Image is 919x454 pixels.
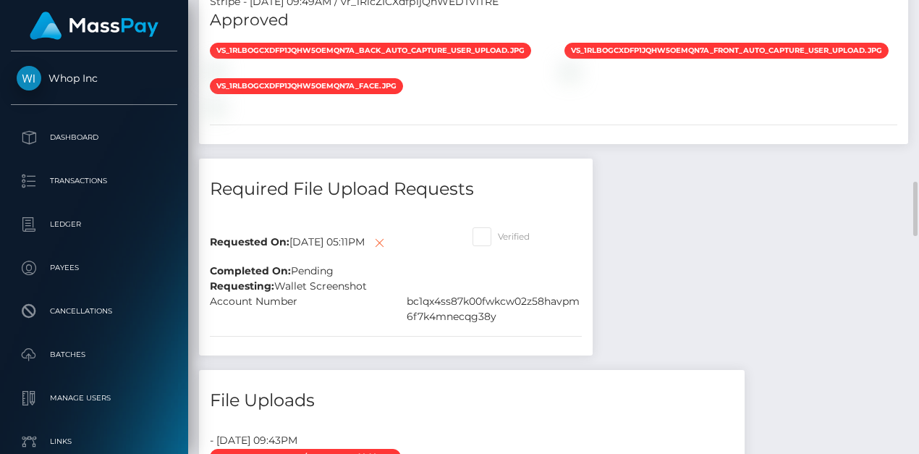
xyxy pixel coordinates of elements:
[396,294,593,324] div: bc1qx4ss87k00fwkcw02z58havpm6f7k4mnecqg38y
[199,222,462,279] div: [DATE] 05:11PM Pending
[17,214,171,235] p: Ledger
[199,433,745,448] div: - [DATE] 09:43PM
[210,43,531,59] span: vs_1RlboGCXdfp1jQhW5oeMQn7a_back_auto_capture_user_upload.jpg
[473,227,530,246] label: Verified
[11,206,177,243] a: Ledger
[11,72,177,85] span: Whop Inc
[11,163,177,199] a: Transactions
[210,101,221,112] img: vr_1RlcZICXdfp1jQhWEDTv1TREfile_1RlcZ9CXdfp1jQhWtUzYt7t9
[11,119,177,156] a: Dashboard
[17,387,171,409] p: Manage Users
[11,380,177,416] a: Manage Users
[17,170,171,192] p: Transactions
[210,9,897,32] h5: Approved
[17,431,171,453] p: Links
[11,250,177,286] a: Payees
[210,279,274,293] b: Requesting:
[11,337,177,373] a: Batches
[210,388,734,413] h4: File Uploads
[210,177,582,202] h4: Required File Upload Requests
[17,66,41,91] img: Whop Inc
[30,12,158,40] img: MassPay Logo
[199,294,396,324] div: Account Number
[210,264,291,277] b: Completed On:
[210,235,289,248] b: Requested On:
[564,65,576,77] img: vr_1RlcZICXdfp1jQhWEDTv1TREfile_1RlcWmCXdfp1jQhW1iixg7SC
[17,344,171,366] p: Batches
[199,279,593,294] div: Wallet Screenshot
[210,65,221,77] img: vr_1RlcZICXdfp1jQhWEDTv1TREfile_1RlcY2CXdfp1jQhWkGba2snq
[210,78,403,94] span: vs_1RlboGCXdfp1jQhW5oeMQn7a_face.jpg
[564,43,889,59] span: vs_1RlboGCXdfp1jQhW5oeMQn7a_front_auto_capture_user_upload.jpg
[11,293,177,329] a: Cancellations
[17,127,171,148] p: Dashboard
[17,257,171,279] p: Payees
[17,300,171,322] p: Cancellations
